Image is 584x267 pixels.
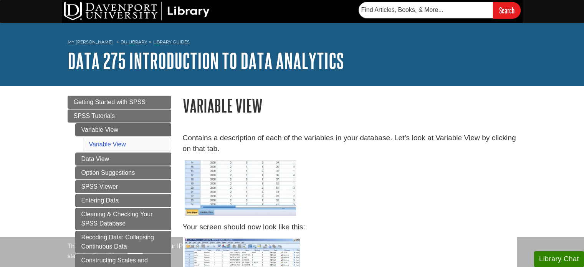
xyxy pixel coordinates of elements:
[359,2,493,18] input: Find Articles, Books, & More...
[74,99,146,105] span: Getting Started with SPSS
[75,194,171,207] a: Entering Data
[68,96,171,109] a: Getting Started with SPSS
[74,113,115,119] span: SPSS Tutorials
[68,37,517,49] nav: breadcrumb
[75,208,171,230] a: Cleaning & Checking Your SPSS Database
[68,39,113,45] a: My [PERSON_NAME]
[153,39,190,45] a: Library Guides
[75,153,171,166] a: Data View
[359,2,521,18] form: Searches DU Library's articles, books, and more
[89,141,126,148] a: Variable View
[183,133,517,155] p: Contains a description of each of the variables in your database. Let’s look at Variable View by ...
[75,231,171,253] a: Recoding Data: Collapsing Continuous Data
[75,166,171,179] a: Option Suggestions
[183,96,517,115] h1: Variable View
[75,180,171,193] a: SPSS Viewer
[534,251,584,267] button: Library Chat
[64,2,210,20] img: DU Library
[183,222,517,233] p: Your screen should now look like this:
[68,109,171,123] a: SPSS Tutorials
[121,39,147,45] a: DU Library
[68,49,344,73] a: DATA 275 Introduction to Data Analytics
[493,2,521,18] input: Search
[75,123,171,136] a: Variable View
